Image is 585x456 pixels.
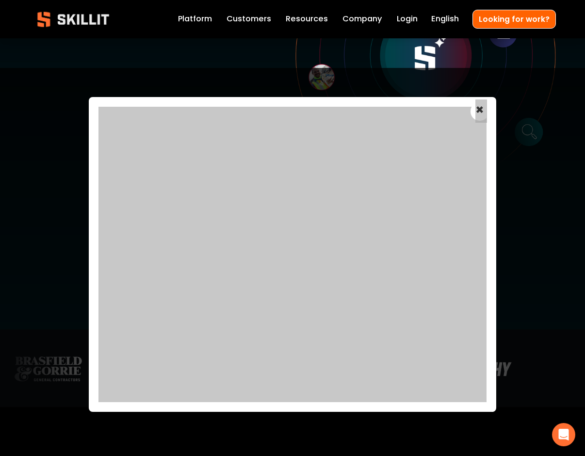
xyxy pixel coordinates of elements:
[178,13,212,26] a: Platform
[286,13,328,26] a: folder dropdown
[472,10,556,29] a: Looking for work?
[227,13,271,26] a: Customers
[431,13,459,26] div: language picker
[342,13,382,26] a: Company
[552,423,575,446] div: Open Intercom Messenger
[29,5,117,34] img: Skillit
[431,13,459,25] span: English
[471,102,489,120] span: ×
[397,13,418,26] a: Login
[286,13,328,25] span: Resources
[98,107,487,398] iframe: JotForm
